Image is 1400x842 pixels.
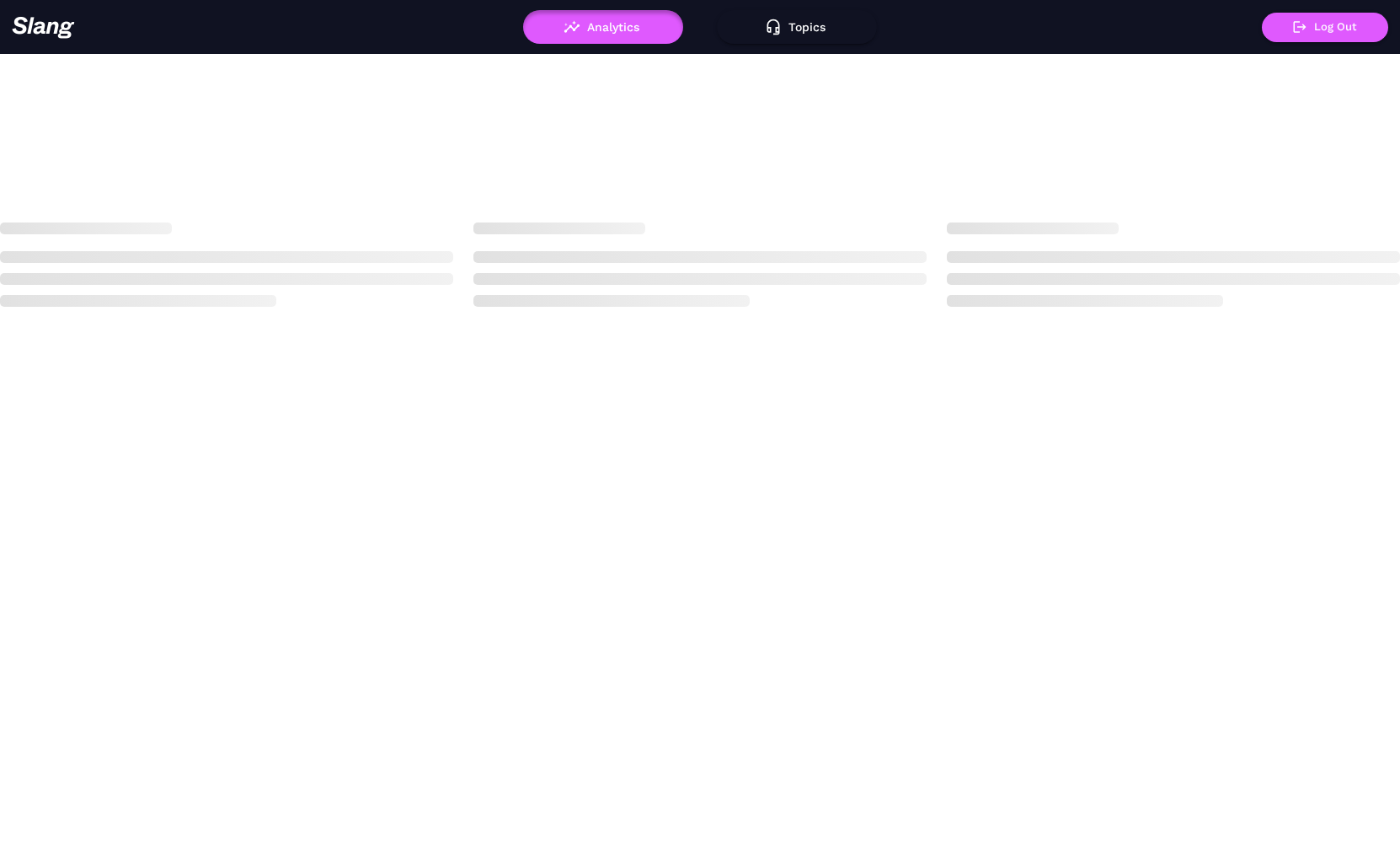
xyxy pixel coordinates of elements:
[717,10,877,44] button: Topics
[523,10,683,44] button: Analytics
[12,16,75,39] img: 623511267c55cb56e2f2a487_logo2.png
[1262,13,1388,42] button: Log Out
[523,20,683,32] a: Analytics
